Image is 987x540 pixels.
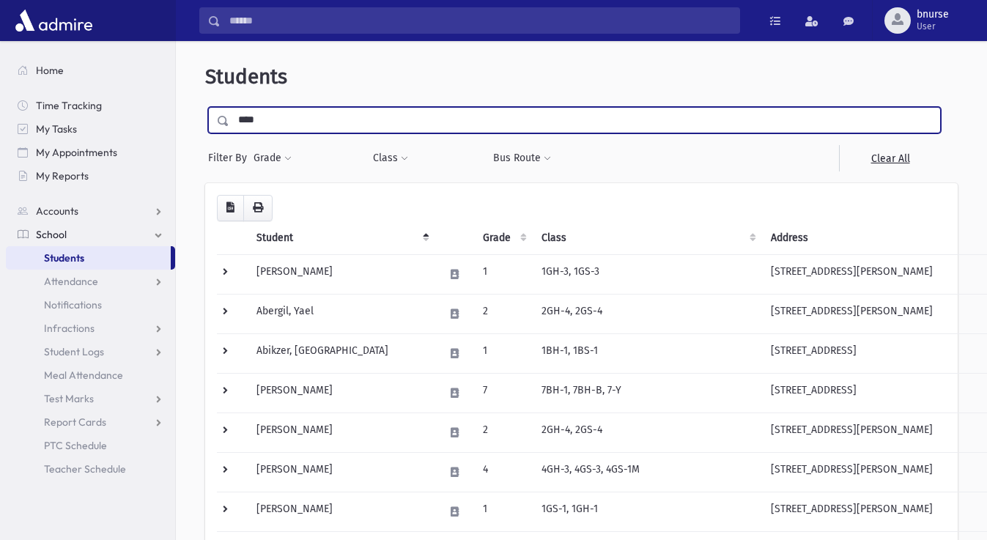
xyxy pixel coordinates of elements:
[474,373,533,413] td: 7
[44,369,123,382] span: Meal Attendance
[36,99,102,112] span: Time Tracking
[6,317,175,340] a: Infractions
[36,228,67,241] span: School
[44,275,98,288] span: Attendance
[474,333,533,373] td: 1
[533,373,762,413] td: 7BH-1, 7BH-B, 7-Y
[6,223,175,246] a: School
[248,333,435,373] td: Abikzer, [GEOGRAPHIC_DATA]
[248,254,435,294] td: [PERSON_NAME]
[12,6,96,35] img: AdmirePro
[208,150,253,166] span: Filter By
[474,492,533,531] td: 1
[248,373,435,413] td: [PERSON_NAME]
[492,145,552,171] button: Bus Route
[6,340,175,363] a: Student Logs
[221,7,739,34] input: Search
[6,246,171,270] a: Students
[6,117,175,141] a: My Tasks
[6,59,175,82] a: Home
[6,434,175,457] a: PTC Schedule
[474,294,533,333] td: 2
[474,452,533,492] td: 4
[474,413,533,452] td: 2
[6,363,175,387] a: Meal Attendance
[474,254,533,294] td: 1
[44,298,102,311] span: Notifications
[6,94,175,117] a: Time Tracking
[372,145,409,171] button: Class
[6,141,175,164] a: My Appointments
[6,270,175,293] a: Attendance
[533,254,762,294] td: 1GH-3, 1GS-3
[6,457,175,481] a: Teacher Schedule
[217,195,244,221] button: CSV
[44,322,95,335] span: Infractions
[36,169,89,182] span: My Reports
[36,146,117,159] span: My Appointments
[44,392,94,405] span: Test Marks
[205,64,287,89] span: Students
[917,21,949,32] span: User
[6,164,175,188] a: My Reports
[36,64,64,77] span: Home
[533,221,762,255] th: Class: activate to sort column ascending
[36,122,77,136] span: My Tasks
[248,294,435,333] td: Abergil, Yael
[44,439,107,452] span: PTC Schedule
[533,294,762,333] td: 2GH-4, 2GS-4
[36,204,78,218] span: Accounts
[533,333,762,373] td: 1BH-1, 1BS-1
[44,251,84,265] span: Students
[44,462,126,476] span: Teacher Schedule
[248,452,435,492] td: [PERSON_NAME]
[253,145,292,171] button: Grade
[243,195,273,221] button: Print
[533,413,762,452] td: 2GH-4, 2GS-4
[6,387,175,410] a: Test Marks
[248,492,435,531] td: [PERSON_NAME]
[6,199,175,223] a: Accounts
[533,492,762,531] td: 1GS-1, 1GH-1
[44,345,104,358] span: Student Logs
[533,452,762,492] td: 4GH-3, 4GS-3, 4GS-1M
[839,145,941,171] a: Clear All
[248,221,435,255] th: Student: activate to sort column descending
[6,410,175,434] a: Report Cards
[474,221,533,255] th: Grade: activate to sort column ascending
[248,413,435,452] td: [PERSON_NAME]
[917,9,949,21] span: bnurse
[6,293,175,317] a: Notifications
[44,415,106,429] span: Report Cards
